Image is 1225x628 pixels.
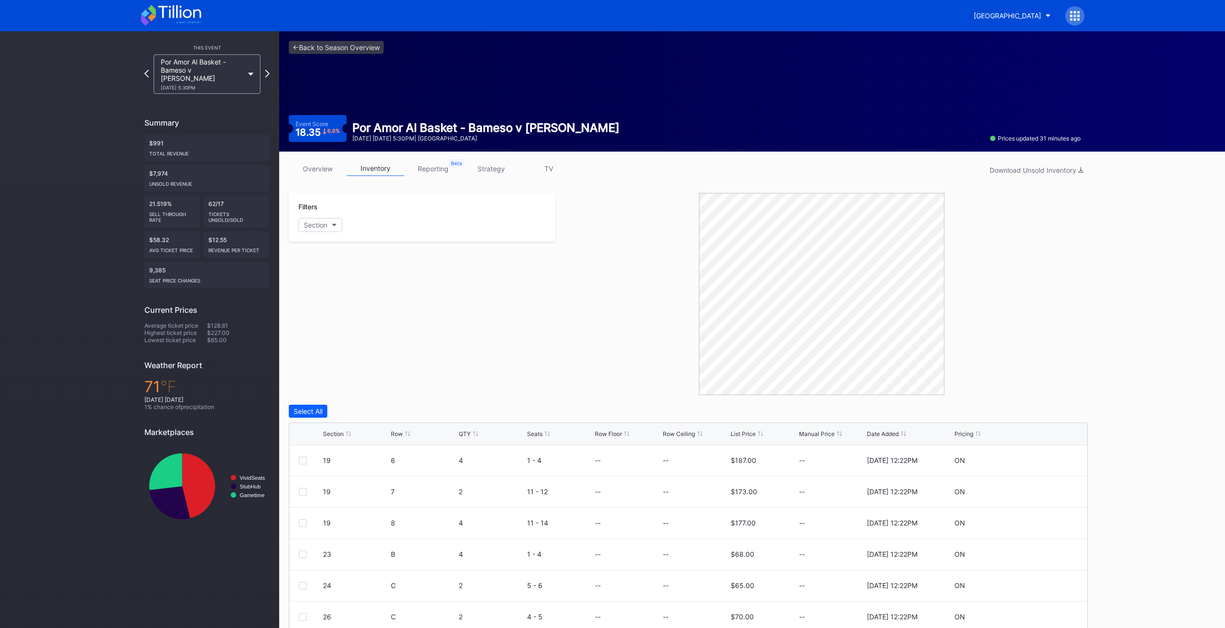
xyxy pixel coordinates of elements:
[352,121,619,135] div: Por Amor Al Basket - Bameso v [PERSON_NAME]
[595,456,601,464] div: --
[323,519,388,527] div: 19
[160,377,176,396] span: ℉
[520,161,578,176] a: TV
[149,207,195,223] div: Sell Through Rate
[954,519,965,527] div: ON
[954,550,965,558] div: ON
[144,195,200,228] div: 21.519%
[404,161,462,176] a: reporting
[144,427,270,437] div: Marketplaces
[867,581,917,590] div: [DATE] 12:22PM
[161,85,244,90] div: [DATE] 5:30PM
[391,581,456,590] div: C
[144,45,270,51] div: This Event
[799,581,864,590] div: --
[663,456,669,464] div: --
[954,487,965,496] div: ON
[527,487,593,496] div: 11 - 12
[867,519,917,527] div: [DATE] 12:22PM
[799,456,864,464] div: --
[144,305,270,315] div: Current Prices
[954,581,965,590] div: ON
[459,550,524,558] div: 4
[240,492,265,498] text: Gametime
[731,581,754,590] div: $65.00
[391,487,456,496] div: 7
[208,207,265,223] div: Tickets Unsold/Sold
[967,7,1058,25] button: [GEOGRAPHIC_DATA]
[391,550,456,558] div: B
[289,405,327,418] button: Select All
[323,581,388,590] div: 24
[144,165,270,192] div: $7,974
[799,430,835,437] div: Manual Price
[204,231,270,258] div: $12.55
[144,377,270,396] div: 71
[161,58,244,90] div: Por Amor Al Basket - Bameso v [PERSON_NAME]
[391,613,456,621] div: C
[207,322,270,329] div: $128.61
[352,135,619,142] div: [DATE] [DATE] 5:30PM | [GEOGRAPHIC_DATA]
[663,581,669,590] div: --
[459,519,524,527] div: 4
[144,336,207,344] div: Lowest ticket price
[595,487,601,496] div: --
[144,396,270,403] div: [DATE] [DATE]
[867,487,917,496] div: [DATE] 12:22PM
[144,135,270,161] div: $991
[207,329,270,336] div: $227.00
[799,613,864,621] div: --
[663,613,669,621] div: --
[296,120,328,128] div: Event Score
[298,203,545,211] div: Filters
[867,456,917,464] div: [DATE] 12:22PM
[990,135,1081,142] div: Prices updated 31 minutes ago
[296,128,340,137] div: 18.35
[144,231,200,258] div: $58.32
[289,161,347,176] a: overview
[663,550,669,558] div: --
[867,550,917,558] div: [DATE] 12:22PM
[323,456,388,464] div: 19
[595,581,601,590] div: --
[731,487,757,496] div: $173.00
[527,613,593,621] div: 4 - 5
[149,177,265,187] div: Unsold Revenue
[954,456,965,464] div: ON
[731,550,754,558] div: $68.00
[527,456,593,464] div: 1 - 4
[731,613,754,621] div: $70.00
[289,41,384,54] a: <-Back to Season Overview
[208,244,265,253] div: Revenue per ticket
[459,613,524,621] div: 2
[954,613,965,621] div: ON
[731,430,756,437] div: List Price
[462,161,520,176] a: strategy
[144,444,270,528] svg: Chart title
[990,166,1083,174] div: Download Unsold Inventory
[663,487,669,496] div: --
[144,322,207,329] div: Average ticket price
[149,147,265,156] div: Total Revenue
[459,430,471,437] div: QTY
[391,456,456,464] div: 6
[391,519,456,527] div: 8
[527,581,593,590] div: 5 - 6
[731,456,756,464] div: $187.00
[731,519,756,527] div: $177.00
[954,430,973,437] div: Pricing
[294,407,322,415] div: Select All
[327,128,340,134] div: 6.8 %
[663,519,669,527] div: --
[663,430,695,437] div: Row Ceiling
[867,613,917,621] div: [DATE] 12:22PM
[799,550,864,558] div: --
[974,12,1041,20] div: [GEOGRAPHIC_DATA]
[240,475,265,481] text: VividSeats
[459,581,524,590] div: 2
[595,519,601,527] div: --
[323,550,388,558] div: 23
[595,550,601,558] div: --
[144,329,207,336] div: Highest ticket price
[304,221,327,229] div: Section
